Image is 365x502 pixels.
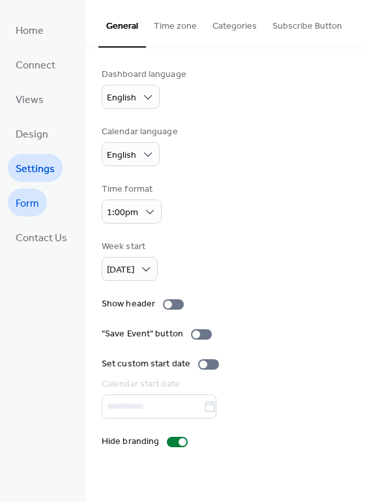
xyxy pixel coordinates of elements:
[8,16,51,44] a: Home
[16,125,48,145] span: Design
[107,204,138,222] span: 1:00pm
[16,55,55,76] span: Connect
[16,90,44,110] span: Views
[102,297,155,311] div: Show header
[102,327,183,341] div: "Save Event" button
[16,228,67,248] span: Contact Us
[102,435,159,449] div: Hide branding
[102,377,346,391] div: Calendar start date
[16,159,55,179] span: Settings
[102,357,190,371] div: Set custom start date
[102,183,159,196] div: Time format
[102,125,178,139] div: Calendar language
[8,223,75,251] a: Contact Us
[8,188,47,216] a: Form
[16,21,44,41] span: Home
[107,89,136,107] span: English
[8,154,63,182] a: Settings
[8,50,63,78] a: Connect
[107,261,134,279] span: [DATE]
[8,85,51,113] a: Views
[102,240,155,254] div: Week start
[102,68,186,81] div: Dashboard language
[107,147,136,164] span: English
[16,194,39,214] span: Form
[8,119,56,147] a: Design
